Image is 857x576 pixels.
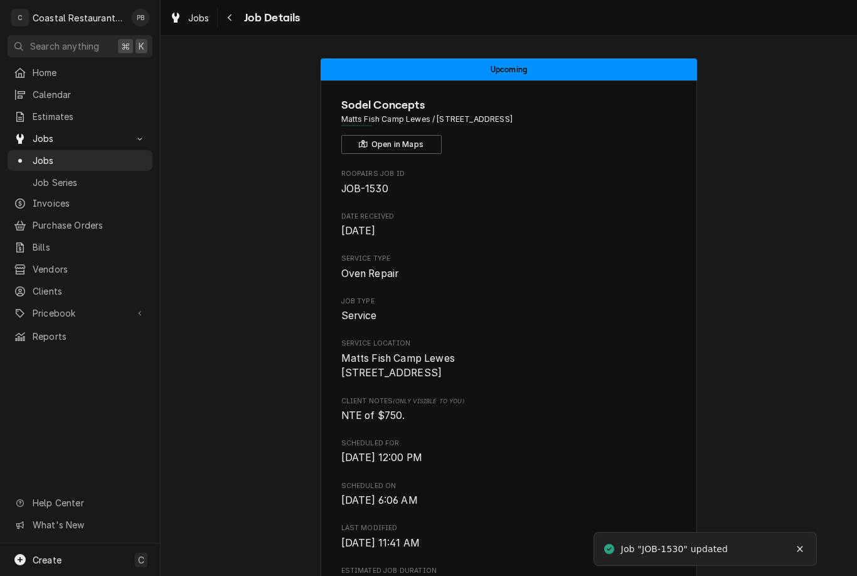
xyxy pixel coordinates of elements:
div: C [11,9,29,26]
span: [DATE] 6:06 AM [341,494,418,506]
span: Job Type [341,296,677,307]
span: Upcoming [491,65,527,73]
div: Scheduled On [341,481,677,508]
a: Go to Help Center [8,492,152,513]
a: Go to Pricebook [8,303,152,323]
span: What's New [33,518,145,531]
a: Vendors [8,259,152,280]
div: Phill Blush's Avatar [132,9,149,26]
a: Jobs [164,8,215,28]
span: (Only Visible to You) [393,398,464,405]
span: JOB-1530 [341,183,388,195]
div: Client Information [341,97,677,154]
span: Clients [33,285,146,298]
span: [DATE] [341,225,376,237]
div: [object Object] [341,396,677,423]
span: Last Modified [341,523,677,533]
a: Purchase Orders [8,215,152,236]
span: Jobs [33,132,127,145]
span: K [139,40,144,53]
div: PB [132,9,149,26]
span: Service Type [341,266,677,281]
span: Purchase Orders [33,219,146,232]
button: Search anything⌘K [8,35,152,57]
span: Bills [33,241,146,254]
span: Create [33,555,61,565]
a: Bills [8,237,152,258]
a: Reports [8,326,152,347]
span: Service Location [341,351,677,381]
a: Home [8,62,152,83]
span: NTE of $750. [341,410,405,421]
span: Service [341,310,377,322]
span: Job Series [33,176,146,189]
span: Help Center [33,496,145,509]
a: Calendar [8,84,152,105]
a: Go to What's New [8,514,152,535]
a: Invoices [8,193,152,214]
div: Job "JOB-1530" updated [621,543,730,556]
span: Scheduled For [341,450,677,465]
span: Roopairs Job ID [341,182,677,197]
a: Jobs [8,150,152,171]
span: [object Object] [341,408,677,423]
div: Coastal Restaurant Repair's Avatar [11,9,29,26]
button: Open in Maps [341,135,442,154]
a: Job Series [8,172,152,193]
span: Reports [33,330,146,343]
div: Date Received [341,212,677,239]
span: Last Modified [341,536,677,551]
span: Client Notes [341,396,677,406]
span: ⌘ [121,40,130,53]
div: Job Type [341,296,677,323]
span: Jobs [33,154,146,167]
span: Address [341,114,677,125]
span: Search anything [30,40,99,53]
span: Service Location [341,339,677,349]
div: Coastal Restaurant Repair [33,11,125,24]
span: Estimates [33,110,146,123]
span: Date Received [341,224,677,239]
span: [DATE] 12:00 PM [341,452,422,464]
span: Service Type [341,254,677,264]
span: Job Type [341,308,677,323]
span: Date Received [341,212,677,222]
span: Estimated Job Duration [341,566,677,576]
div: Last Modified [341,523,677,550]
span: Scheduled On [341,493,677,508]
a: Estimates [8,106,152,127]
div: Service Type [341,254,677,281]
a: Go to Jobs [8,128,152,149]
div: Service Location [341,339,677,381]
span: Invoices [33,197,146,210]
span: Roopairs Job ID [341,169,677,179]
span: C [138,553,144,567]
span: Scheduled On [341,481,677,491]
span: Calendar [33,88,146,101]
span: Jobs [188,11,210,24]
div: Roopairs Job ID [341,169,677,196]
span: Vendors [33,263,146,276]
a: Clients [8,281,152,302]
span: Name [341,97,677,114]
span: Oven Repair [341,268,399,280]
span: Home [33,66,146,79]
span: Matts Fish Camp Lewes [STREET_ADDRESS] [341,352,455,379]
span: Pricebook [33,307,127,320]
div: Status [321,58,697,80]
span: [DATE] 11:41 AM [341,537,420,549]
button: Navigate back [220,8,240,28]
div: Scheduled For [341,438,677,465]
span: Scheduled For [341,438,677,448]
span: Job Details [240,9,301,26]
